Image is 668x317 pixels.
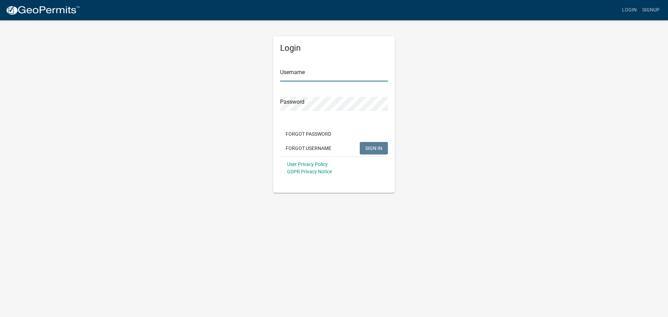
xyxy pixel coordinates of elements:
[280,43,388,53] h5: Login
[360,142,388,154] button: SIGN IN
[639,3,662,17] a: Signup
[287,161,328,167] a: User Privacy Policy
[287,169,332,174] a: GDPR Privacy Notice
[280,142,337,154] button: Forgot Username
[280,128,337,140] button: Forgot Password
[365,145,382,151] span: SIGN IN
[619,3,639,17] a: Login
